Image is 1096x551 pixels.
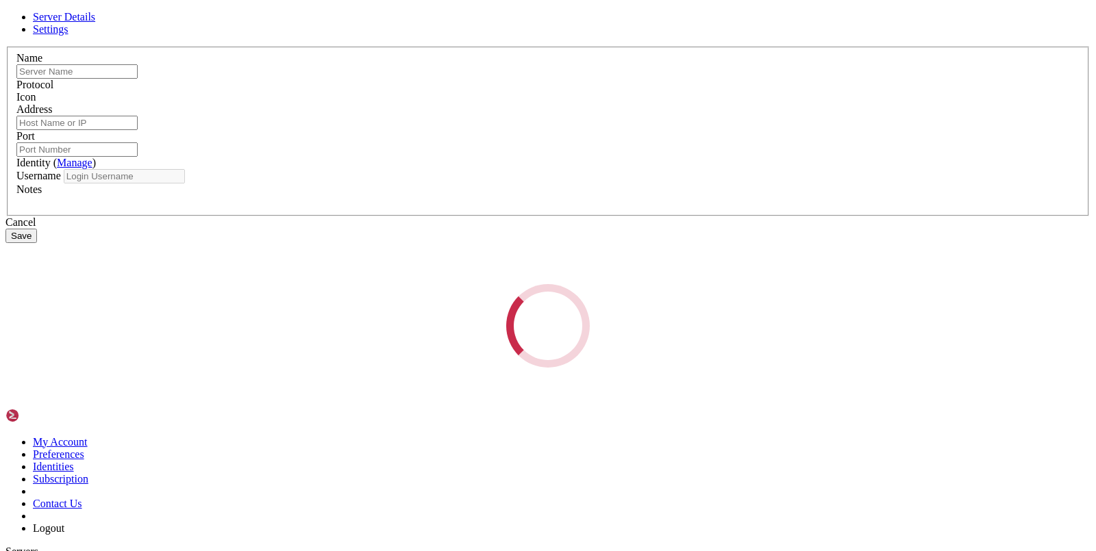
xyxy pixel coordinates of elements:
[64,169,185,183] input: Login Username
[16,116,138,130] input: Host Name or IP
[33,461,74,472] a: Identities
[5,409,84,422] img: Shellngn
[5,216,1091,229] div: Cancel
[57,157,92,168] a: Manage
[33,498,82,509] a: Contact Us
[33,23,68,35] a: Settings
[33,522,64,534] a: Logout
[16,103,52,115] label: Address
[16,130,35,142] label: Port
[16,79,53,90] label: Protocol
[16,183,42,195] label: Notes
[16,170,61,181] label: Username
[33,11,95,23] a: Server Details
[16,142,138,157] input: Port Number
[53,157,96,168] span: ( )
[506,284,590,368] div: Loading...
[33,448,84,460] a: Preferences
[33,473,88,485] a: Subscription
[16,91,36,103] label: Icon
[33,436,88,448] a: My Account
[16,157,96,168] label: Identity
[16,52,42,64] label: Name
[16,64,138,79] input: Server Name
[5,229,37,243] button: Save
